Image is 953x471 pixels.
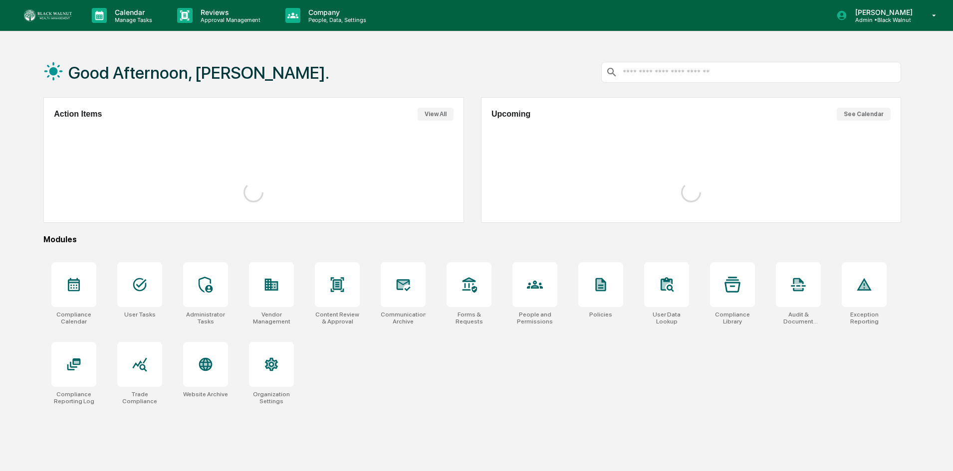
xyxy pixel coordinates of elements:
[300,8,371,16] p: Company
[837,108,891,121] button: See Calendar
[51,311,96,325] div: Compliance Calendar
[381,311,426,325] div: Communications Archive
[249,311,294,325] div: Vendor Management
[193,8,265,16] p: Reviews
[43,235,901,244] div: Modules
[107,16,157,23] p: Manage Tasks
[512,311,557,325] div: People and Permissions
[418,108,454,121] button: View All
[300,16,371,23] p: People, Data, Settings
[24,9,72,21] img: logo
[51,391,96,405] div: Compliance Reporting Log
[491,110,530,119] h2: Upcoming
[842,311,887,325] div: Exception Reporting
[315,311,360,325] div: Content Review & Approval
[193,16,265,23] p: Approval Management
[447,311,491,325] div: Forms & Requests
[54,110,102,119] h2: Action Items
[847,8,918,16] p: [PERSON_NAME]
[776,311,821,325] div: Audit & Document Logs
[249,391,294,405] div: Organization Settings
[107,8,157,16] p: Calendar
[117,391,162,405] div: Trade Compliance
[183,391,228,398] div: Website Archive
[710,311,755,325] div: Compliance Library
[644,311,689,325] div: User Data Lookup
[183,311,228,325] div: Administrator Tasks
[68,63,329,83] h1: Good Afternoon, [PERSON_NAME].
[589,311,612,318] div: Policies
[847,16,918,23] p: Admin • Black Walnut
[124,311,156,318] div: User Tasks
